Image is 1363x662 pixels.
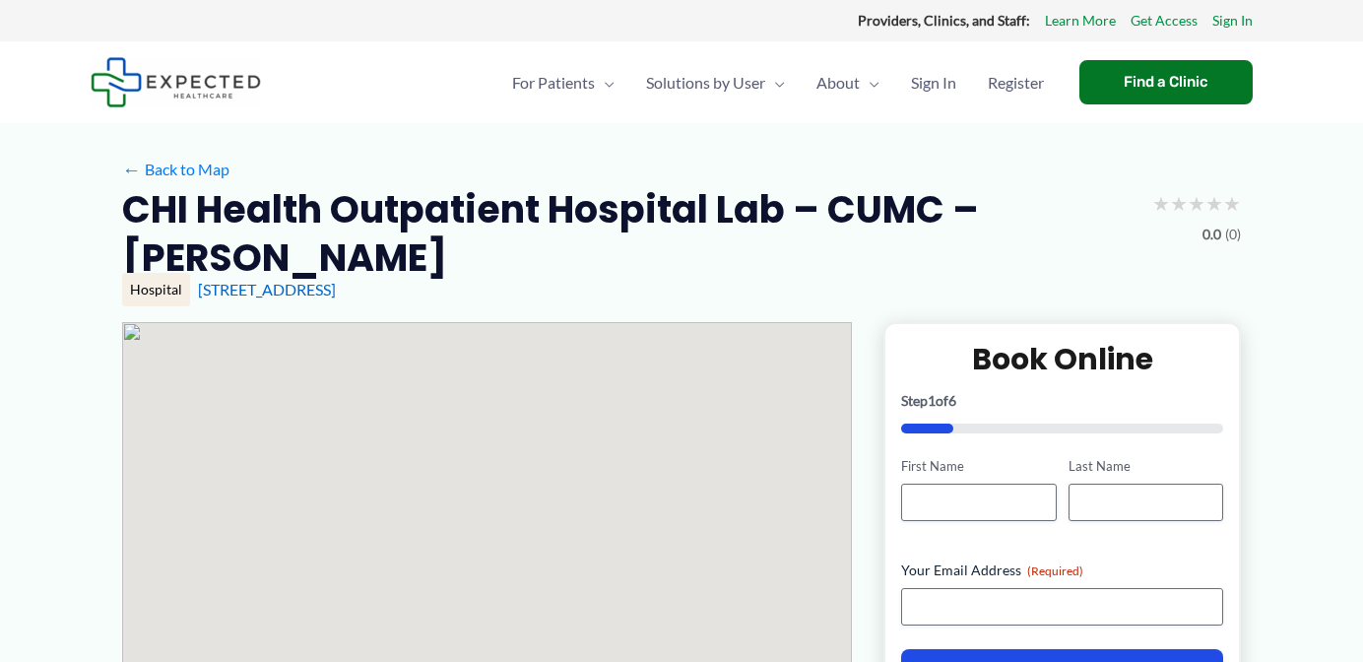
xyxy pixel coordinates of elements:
span: ★ [1205,185,1223,222]
span: ★ [1188,185,1205,222]
strong: Providers, Clinics, and Staff: [858,12,1030,29]
a: AboutMenu Toggle [801,48,895,117]
label: Last Name [1069,457,1223,476]
span: Menu Toggle [765,48,785,117]
span: 6 [948,392,956,409]
p: Step of [901,394,1223,408]
img: Expected Healthcare Logo - side, dark font, small [91,57,261,107]
a: ←Back to Map [122,155,229,184]
h2: CHI Health Outpatient Hospital Lab – CUMC – [PERSON_NAME] [122,185,1136,283]
span: ← [122,160,141,178]
span: ★ [1223,185,1241,222]
a: Sign In [895,48,972,117]
span: About [816,48,860,117]
a: Register [972,48,1060,117]
a: Get Access [1131,8,1198,33]
span: 1 [928,392,936,409]
a: Learn More [1045,8,1116,33]
span: 0.0 [1202,222,1221,247]
span: Sign In [911,48,956,117]
span: ★ [1152,185,1170,222]
nav: Primary Site Navigation [496,48,1060,117]
label: First Name [901,457,1056,476]
span: Menu Toggle [860,48,879,117]
h2: Book Online [901,340,1223,378]
div: Hospital [122,273,190,306]
a: [STREET_ADDRESS] [198,280,336,298]
span: (0) [1225,222,1241,247]
a: Sign In [1212,8,1253,33]
span: Register [988,48,1044,117]
a: Find a Clinic [1079,60,1253,104]
label: Your Email Address [901,561,1223,580]
a: For PatientsMenu Toggle [496,48,630,117]
span: Menu Toggle [595,48,615,117]
a: Solutions by UserMenu Toggle [630,48,801,117]
span: (Required) [1027,563,1083,578]
span: For Patients [512,48,595,117]
span: ★ [1170,185,1188,222]
span: Solutions by User [646,48,765,117]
